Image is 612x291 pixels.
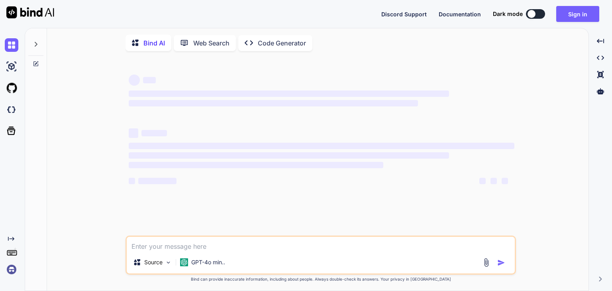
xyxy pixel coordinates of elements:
span: ‌ [502,178,508,184]
span: Documentation [439,11,481,18]
span: ‌ [129,143,514,149]
span: ‌ [129,128,138,138]
img: icon [497,259,505,267]
span: ‌ [479,178,486,184]
span: ‌ [129,75,140,86]
p: Code Generator [258,38,306,48]
img: Pick Models [165,259,172,266]
span: ‌ [129,90,449,97]
span: Discord Support [381,11,427,18]
span: Dark mode [493,10,523,18]
img: signin [5,263,18,276]
span: ‌ [129,100,418,106]
img: attachment [482,258,491,267]
img: darkCloudIdeIcon [5,103,18,116]
img: Bind AI [6,6,54,18]
p: Source [144,258,163,266]
p: Bind AI [143,38,165,48]
img: ai-studio [5,60,18,73]
span: ‌ [129,152,449,159]
span: ‌ [129,178,135,184]
p: GPT-4o min.. [191,258,225,266]
span: ‌ [129,162,383,168]
p: Web Search [193,38,229,48]
img: GPT-4o mini [180,258,188,266]
span: ‌ [138,178,177,184]
span: ‌ [143,77,156,83]
img: githubLight [5,81,18,95]
button: Documentation [439,10,481,18]
span: ‌ [490,178,497,184]
img: chat [5,38,18,52]
p: Bind can provide inaccurate information, including about people. Always double-check its answers.... [126,276,516,282]
button: Discord Support [381,10,427,18]
button: Sign in [556,6,599,22]
span: ‌ [141,130,167,136]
